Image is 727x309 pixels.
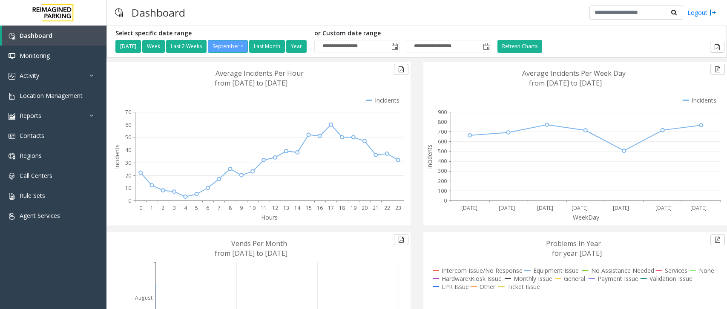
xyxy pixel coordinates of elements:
[438,109,447,116] text: 900
[9,113,15,120] img: 'icon'
[572,204,588,212] text: [DATE]
[444,197,447,204] text: 0
[294,204,301,212] text: 14
[20,72,39,80] span: Activity
[20,192,45,200] span: Rule Sets
[115,2,123,23] img: pageIcon
[20,31,52,40] span: Dashboard
[9,173,15,180] img: 'icon'
[115,40,141,53] button: [DATE]
[283,204,289,212] text: 13
[261,204,267,212] text: 11
[394,234,408,245] button: Export to pdf
[655,204,672,212] text: [DATE]
[20,112,41,120] span: Reports
[125,109,131,116] text: 70
[173,204,176,212] text: 3
[710,234,725,245] button: Export to pdf
[328,204,334,212] text: 17
[184,204,187,212] text: 4
[218,204,221,212] text: 7
[125,134,131,141] text: 50
[127,2,190,23] h3: Dashboard
[537,204,553,212] text: [DATE]
[438,187,447,195] text: 100
[9,33,15,40] img: 'icon'
[125,159,131,166] text: 30
[113,144,121,169] text: Incidents
[438,177,447,185] text: 200
[128,197,131,204] text: 0
[215,78,287,88] text: from [DATE] to [DATE]
[384,204,390,212] text: 22
[20,212,60,220] span: Agent Services
[351,204,356,212] text: 19
[438,168,447,175] text: 300
[9,53,15,60] img: 'icon'
[9,193,15,200] img: 'icon'
[552,249,602,258] text: for year [DATE]
[9,133,15,140] img: 'icon'
[438,128,447,135] text: 700
[395,204,401,212] text: 23
[710,42,724,53] button: Export to pdf
[613,204,629,212] text: [DATE]
[522,69,626,78] text: Average Incidents Per Week Day
[438,138,447,145] text: 600
[231,239,287,248] text: Vends Per Month
[710,8,716,17] img: logout
[206,204,209,212] text: 6
[339,204,345,212] text: 18
[208,40,248,53] button: September
[438,148,447,155] text: 500
[317,204,323,212] text: 16
[229,204,232,212] text: 8
[216,69,304,78] text: Average Incidents Per Hour
[481,40,491,52] span: Toggle popup
[20,172,52,180] span: Call Centers
[125,172,131,179] text: 20
[150,204,153,212] text: 1
[9,73,15,80] img: 'icon'
[2,26,106,46] a: Dashboard
[425,144,434,169] text: Incidents
[125,184,131,192] text: 10
[272,204,278,212] text: 12
[215,249,287,258] text: from [DATE] to [DATE]
[20,132,44,140] span: Contacts
[286,40,307,53] button: Year
[497,40,542,53] button: Refresh Charts
[373,204,379,212] text: 21
[687,8,716,17] a: Logout
[390,40,399,52] span: Toggle popup
[161,204,164,212] text: 2
[529,78,602,88] text: from [DATE] to [DATE]
[142,40,165,53] button: Week
[20,152,42,160] span: Regions
[125,146,131,154] text: 40
[9,153,15,160] img: 'icon'
[240,204,243,212] text: 9
[20,92,83,100] span: Location Management
[250,204,256,212] text: 10
[135,294,152,301] text: August
[690,204,707,212] text: [DATE]
[195,204,198,212] text: 5
[314,30,491,37] h5: or Custom date range
[249,40,285,53] button: Last Month
[9,213,15,220] img: 'icon'
[710,64,725,75] button: Export to pdf
[499,204,515,212] text: [DATE]
[166,40,207,53] button: Last 2 Weeks
[261,213,278,221] text: Hours
[438,158,447,165] text: 400
[20,51,50,60] span: Monitoring
[461,204,477,212] text: [DATE]
[306,204,312,212] text: 15
[125,121,131,129] text: 60
[115,30,308,37] h5: Select specific date range
[394,64,408,75] button: Export to pdf
[546,239,601,248] text: Problems In Year
[573,213,600,221] text: WeekDay
[438,118,447,126] text: 800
